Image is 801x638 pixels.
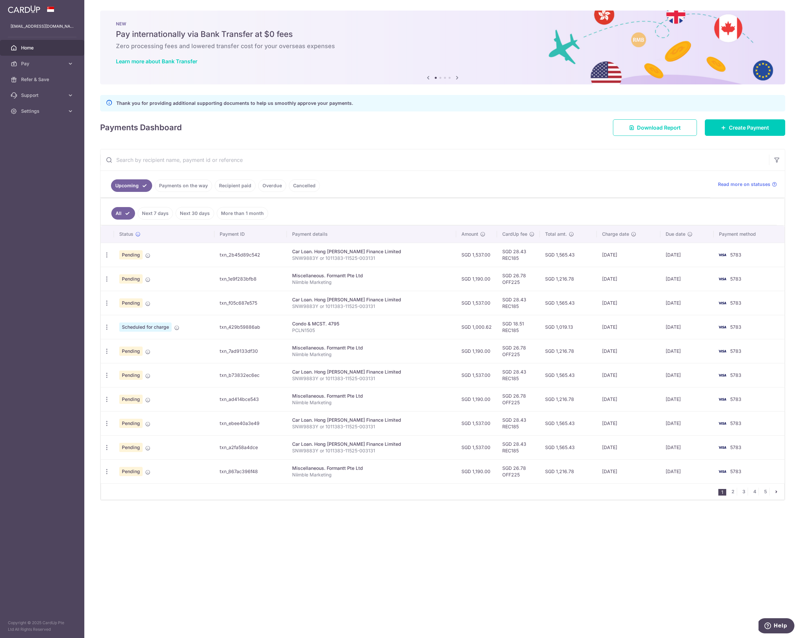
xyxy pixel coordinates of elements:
td: SGD 1,190.00 [456,339,497,363]
img: Bank Card [716,395,729,403]
div: Car Loan. Hong [PERSON_NAME] Finance Limited [292,441,451,447]
a: Read more on statuses [718,181,777,188]
td: [DATE] [660,291,714,315]
img: Bank Card [716,323,729,331]
td: SGD 1,537.00 [456,363,497,387]
td: SGD 28.43 REC185 [497,243,540,267]
span: Due date [666,231,685,237]
td: [DATE] [597,339,660,363]
div: Miscellaneous. Formantt Pte Ltd [292,393,451,399]
th: Payment ID [214,226,287,243]
div: Miscellaneous. Formantt Pte Ltd [292,272,451,279]
a: 4 [751,488,759,496]
a: Overdue [258,179,286,192]
td: SGD 26.78 OFF225 [497,387,540,411]
span: 5783 [730,300,741,306]
span: 5783 [730,469,741,474]
h5: Pay internationally via Bank Transfer at $0 fees [116,29,769,40]
td: txn_ebee40a3e49 [214,411,287,435]
span: Pending [119,250,143,259]
p: SNW9883Y or 1011383-11525-003131 [292,423,451,430]
span: Pending [119,395,143,404]
a: All [111,207,135,220]
p: Thank you for providing additional supporting documents to help us smoothly approve your payments. [116,99,353,107]
td: [DATE] [597,435,660,459]
th: Payment method [714,226,785,243]
td: SGD 1,190.00 [456,459,497,483]
td: SGD 1,216.78 [540,387,597,411]
p: SNW9883Y or 1011383-11525-003131 [292,303,451,310]
span: Create Payment [729,124,769,132]
td: [DATE] [660,243,714,267]
td: SGD 28.43 REC185 [497,435,540,459]
p: Niimble Marketing [292,279,451,286]
td: SGD 1,537.00 [456,435,497,459]
span: 5783 [730,372,741,378]
td: SGD 1,565.43 [540,363,597,387]
span: Pay [21,60,65,67]
img: Bank Card [716,299,729,307]
img: Bank transfer banner [100,11,785,84]
td: txn_7ad9133df30 [214,339,287,363]
img: Bank Card [716,468,729,475]
td: txn_f05c687e575 [214,291,287,315]
p: NEW [116,21,769,26]
a: Cancelled [289,179,320,192]
span: Pending [119,371,143,380]
a: Learn more about Bank Transfer [116,58,197,65]
td: txn_b73832ec6ec [214,363,287,387]
td: SGD 28.43 REC185 [497,291,540,315]
div: Car Loan. Hong [PERSON_NAME] Finance Limited [292,369,451,375]
span: 5783 [730,348,741,354]
a: Payments on the way [155,179,212,192]
span: Pending [119,347,143,356]
li: 1 [718,489,726,496]
span: 5783 [730,420,741,426]
a: Create Payment [705,119,785,136]
td: [DATE] [597,267,660,291]
td: SGD 18.51 REC185 [497,315,540,339]
td: txn_429b59886ab [214,315,287,339]
a: Download Report [613,119,697,136]
nav: pager [718,484,784,500]
td: SGD 1,537.00 [456,243,497,267]
td: SGD 1,537.00 [456,411,497,435]
div: Miscellaneous. Formantt Pte Ltd [292,465,451,471]
td: SGD 1,216.78 [540,339,597,363]
td: txn_1e9f283bfb8 [214,267,287,291]
th: Payment details [287,226,456,243]
p: [EMAIL_ADDRESS][DOMAIN_NAME] [11,23,74,30]
img: Bank Card [716,371,729,379]
td: SGD 1,565.43 [540,291,597,315]
td: [DATE] [597,459,660,483]
span: Charge date [602,231,629,237]
img: Bank Card [716,443,729,451]
span: Pending [119,443,143,452]
p: SNW9883Y or 1011383-11525-003131 [292,375,451,382]
td: [DATE] [660,435,714,459]
td: SGD 1,216.78 [540,459,597,483]
span: 5783 [730,324,741,330]
p: Niimble Marketing [292,399,451,406]
img: Bank Card [716,251,729,259]
a: Upcoming [111,179,152,192]
span: Scheduled for charge [119,322,172,332]
a: Next 30 days [176,207,214,220]
td: SGD 1,565.43 [540,243,597,267]
span: CardUp fee [502,231,527,237]
td: [DATE] [660,267,714,291]
td: SGD 26.78 OFF225 [497,459,540,483]
td: [DATE] [660,339,714,363]
span: Total amt. [545,231,567,237]
div: Miscellaneous. Formantt Pte Ltd [292,345,451,351]
td: [DATE] [597,363,660,387]
div: Car Loan. Hong [PERSON_NAME] Finance Limited [292,417,451,423]
td: txn_ad414bce543 [214,387,287,411]
td: SGD 1,000.62 [456,315,497,339]
td: SGD 1,019.13 [540,315,597,339]
div: Car Loan. Hong [PERSON_NAME] Finance Limited [292,248,451,255]
td: SGD 1,537.00 [456,291,497,315]
td: [DATE] [660,459,714,483]
p: PCLN1505 [292,327,451,334]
